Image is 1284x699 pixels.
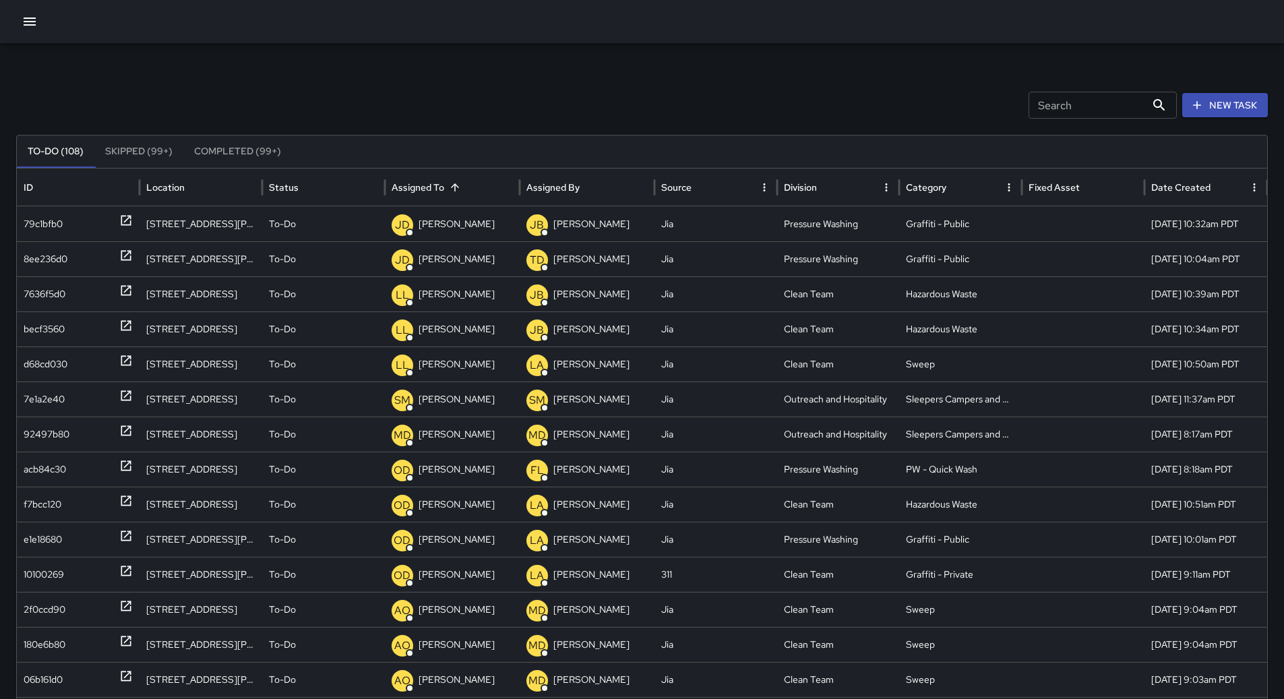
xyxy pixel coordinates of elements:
[394,427,411,444] p: MD
[140,241,262,276] div: 3537 Fulton Street
[755,178,774,197] button: Source column menu
[24,628,65,662] div: 180e6b80
[899,206,1022,241] div: Graffiti - Public
[777,557,900,592] div: Clean Team
[899,592,1022,627] div: Sweep
[899,487,1022,522] div: Hazardous Waste
[17,135,94,168] button: To-Do (108)
[419,557,495,592] p: [PERSON_NAME]
[530,497,544,514] p: LA
[654,276,777,311] div: Jia
[394,533,410,549] p: OD
[419,487,495,522] p: [PERSON_NAME]
[553,522,630,557] p: [PERSON_NAME]
[269,382,296,417] p: To-Do
[777,627,900,662] div: Clean Team
[654,522,777,557] div: Jia
[140,276,262,311] div: 1122 Market Street
[1144,452,1267,487] div: 9/30/2025, 8:18am PDT
[553,557,630,592] p: [PERSON_NAME]
[1000,178,1018,197] button: Category column menu
[94,135,183,168] button: Skipped (99+)
[269,628,296,662] p: To-Do
[394,638,410,654] p: AO
[419,382,495,417] p: [PERSON_NAME]
[24,592,65,627] div: 2f0ccd90
[269,207,296,241] p: To-Do
[1144,346,1267,382] div: 9/29/2025, 10:50am PDT
[395,217,410,233] p: JD
[899,311,1022,346] div: Hazardous Waste
[140,662,262,697] div: 100 Van Ness Avenue
[24,417,69,452] div: 92497b80
[530,252,545,268] p: TD
[24,382,65,417] div: 7e1a2e40
[1144,206,1267,241] div: 9/30/2025, 10:32am PDT
[419,417,495,452] p: [PERSON_NAME]
[1144,522,1267,557] div: 9/29/2025, 10:01am PDT
[553,663,630,697] p: [PERSON_NAME]
[24,347,67,382] div: d68cd030
[906,181,946,193] div: Category
[394,462,410,479] p: OD
[396,357,409,373] p: LL
[269,557,296,592] p: To-Do
[419,207,495,241] p: [PERSON_NAME]
[899,382,1022,417] div: Sleepers Campers and Loiterers
[553,242,630,276] p: [PERSON_NAME]
[269,312,296,346] p: To-Do
[140,311,262,346] div: 1182 Market Street
[24,663,63,697] div: 06b161d0
[553,277,630,311] p: [PERSON_NAME]
[899,627,1022,662] div: Sweep
[1144,557,1267,592] div: 9/29/2025, 9:11am PDT
[24,207,63,241] div: 79c1bfb0
[24,557,64,592] div: 10100269
[777,592,900,627] div: Clean Team
[777,662,900,697] div: Clean Team
[394,603,410,619] p: AO
[528,638,546,654] p: MD
[1144,382,1267,417] div: 9/30/2025, 11:37am PDT
[777,311,900,346] div: Clean Team
[529,392,545,408] p: SM
[877,178,896,197] button: Division column menu
[528,673,546,689] p: MD
[419,242,495,276] p: [PERSON_NAME]
[24,181,33,193] div: ID
[269,452,296,487] p: To-Do
[654,487,777,522] div: Jia
[530,322,544,338] p: JB
[183,135,292,168] button: Completed (99+)
[899,557,1022,592] div: Graffiti - Private
[1144,627,1267,662] div: 9/30/2025, 9:04am PDT
[269,592,296,627] p: To-Do
[140,592,262,627] div: 135 Fell Street
[1144,417,1267,452] div: 9/30/2025, 8:17am PDT
[654,452,777,487] div: Jia
[140,522,262,557] div: 77 Van Ness Avenue
[654,592,777,627] div: Jia
[396,322,409,338] p: LL
[140,452,262,487] div: 1415 Market Street
[1144,276,1267,311] div: 9/30/2025, 10:39am PDT
[269,242,296,276] p: To-Do
[553,592,630,627] p: [PERSON_NAME]
[1182,93,1268,118] button: New Task
[777,522,900,557] div: Pressure Washing
[654,206,777,241] div: Jia
[654,662,777,697] div: Jia
[24,522,62,557] div: e1e18680
[419,592,495,627] p: [PERSON_NAME]
[1151,181,1211,193] div: Date Created
[140,487,262,522] div: 165 Grove Street
[269,663,296,697] p: To-Do
[269,487,296,522] p: To-Do
[899,417,1022,452] div: Sleepers Campers and Loiterers
[419,312,495,346] p: [PERSON_NAME]
[394,568,410,584] p: OD
[140,206,262,241] div: 147 Fulton Street
[446,178,464,197] button: Sort
[899,662,1022,697] div: Sweep
[1144,662,1267,697] div: 9/30/2025, 9:03am PDT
